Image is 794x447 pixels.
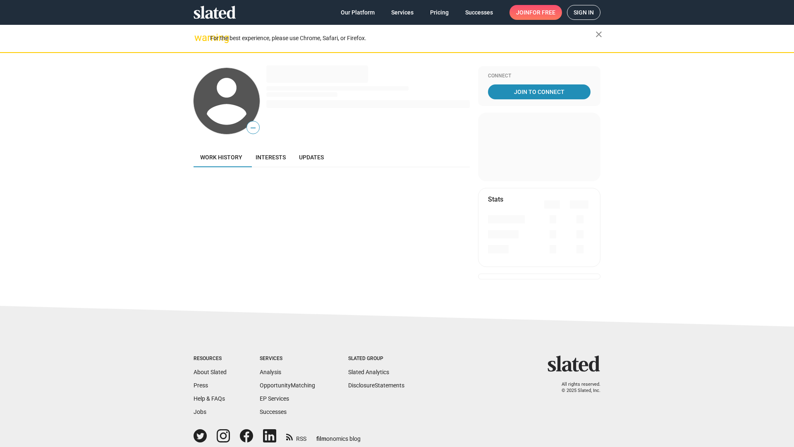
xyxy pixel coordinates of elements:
mat-card-title: Stats [488,195,503,204]
span: Services [391,5,414,20]
span: Work history [200,154,242,161]
span: Interests [256,154,286,161]
a: Pricing [423,5,455,20]
mat-icon: close [594,29,604,39]
p: All rights reserved. © 2025 Slated, Inc. [553,382,600,394]
a: DisclosureStatements [348,382,404,389]
a: Joinfor free [509,5,562,20]
a: Sign in [567,5,600,20]
a: Our Platform [334,5,381,20]
span: Updates [299,154,324,161]
span: Join [516,5,555,20]
a: filmonomics blog [316,428,361,443]
a: Services [385,5,420,20]
span: — [247,123,259,133]
a: About Slated [194,369,227,375]
span: for free [529,5,555,20]
div: Services [260,356,315,362]
div: Resources [194,356,227,362]
a: EP Services [260,395,289,402]
span: Our Platform [341,5,375,20]
div: Connect [488,73,591,79]
a: OpportunityMatching [260,382,315,389]
mat-icon: warning [194,33,204,43]
span: Successes [465,5,493,20]
span: film [316,435,326,442]
div: For the best experience, please use Chrome, Safari, or Firefox. [210,33,595,44]
a: Interests [249,147,292,167]
a: Join To Connect [488,84,591,99]
span: Pricing [430,5,449,20]
div: Slated Group [348,356,404,362]
a: Work history [194,147,249,167]
span: Join To Connect [490,84,589,99]
a: Successes [459,5,500,20]
a: Slated Analytics [348,369,389,375]
a: Updates [292,147,330,167]
a: RSS [286,430,306,443]
a: Help & FAQs [194,395,225,402]
a: Jobs [194,409,206,415]
a: Analysis [260,369,281,375]
a: Successes [260,409,287,415]
a: Press [194,382,208,389]
span: Sign in [574,5,594,19]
